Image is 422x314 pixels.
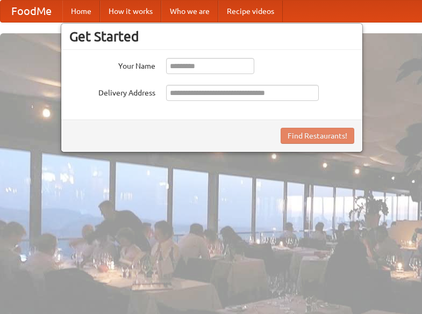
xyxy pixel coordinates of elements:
[1,1,62,22] a: FoodMe
[161,1,218,22] a: Who we are
[62,1,100,22] a: Home
[69,58,155,71] label: Your Name
[69,28,354,45] h3: Get Started
[281,128,354,144] button: Find Restaurants!
[218,1,283,22] a: Recipe videos
[69,85,155,98] label: Delivery Address
[100,1,161,22] a: How it works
